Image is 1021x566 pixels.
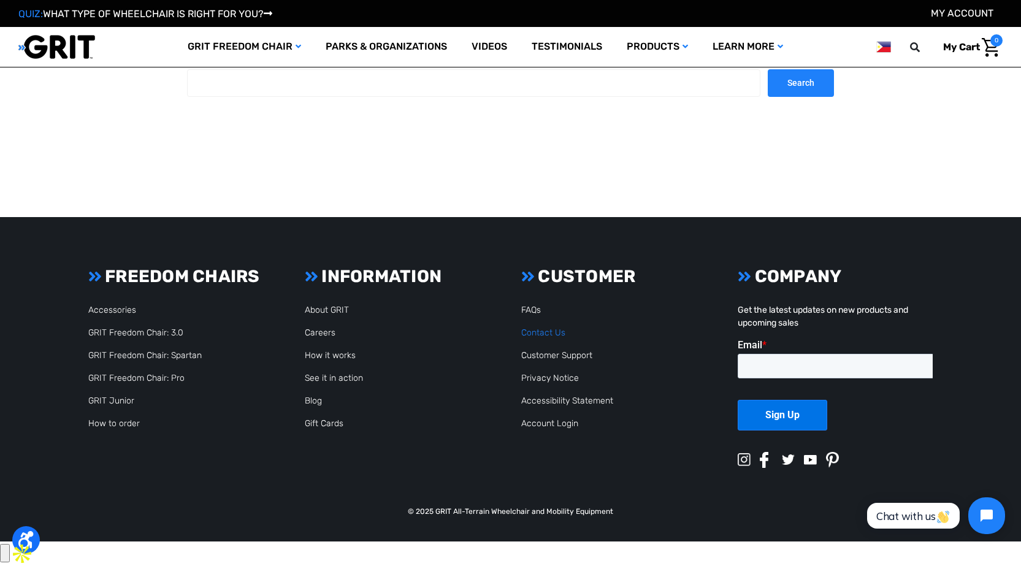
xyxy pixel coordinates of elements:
a: Cart with 0 items [934,34,1003,60]
a: How to order [88,418,140,429]
h3: COMPANY [738,266,933,287]
img: instagram [738,453,751,466]
a: Blog [305,396,322,406]
input: Search [768,69,834,97]
a: Accessories [88,305,136,315]
iframe: Form 0 [738,339,933,441]
span: QUIZ: [18,8,43,20]
h3: FREEDOM CHAIRS [88,266,283,287]
p: Get the latest updates on new products and upcoming sales [738,304,933,329]
img: Cart [982,38,1000,57]
a: GRIT Freedom Chair [175,27,313,67]
a: Products [614,27,700,67]
a: QUIZ:WHAT TYPE OF WHEELCHAIR IS RIGHT FOR YOU? [18,8,272,20]
a: GRIT Junior [88,396,134,406]
img: youtube [804,455,817,465]
a: About GRIT [305,305,349,315]
span: 0 [990,34,1003,47]
a: Contact Us [521,327,565,338]
img: twitter [782,454,795,465]
a: FAQs [521,305,541,315]
a: Accessibility Statement [521,396,613,406]
a: Account Login [521,418,578,429]
a: GRIT Freedom Chair: Spartan [88,350,202,361]
a: Testimonials [519,27,614,67]
img: pinterest [826,452,839,468]
a: Careers [305,327,335,338]
iframe: Tidio Chat [854,487,1015,545]
input: Search [916,34,934,60]
p: © 2025 GRIT All-Terrain Wheelchair and Mobility Equipment [82,506,940,517]
h3: INFORMATION [305,266,500,287]
a: See it in action [305,373,363,383]
a: Customer Support [521,350,592,361]
a: GRIT Freedom Chair: 3.0 [88,327,183,338]
a: How it works [305,350,356,361]
a: Parks & Organizations [313,27,459,67]
span: My Cart [943,41,980,53]
h3: CUSTOMER [521,266,716,287]
img: GRIT All-Terrain Wheelchair and Mobility Equipment [18,34,95,59]
a: Account [931,7,993,19]
img: ph.png [876,39,891,55]
img: facebook [760,452,769,468]
img: Apollo [10,541,34,566]
a: Privacy Notice [521,373,579,383]
a: Gift Cards [305,418,343,429]
a: Learn More [700,27,795,67]
a: Videos [459,27,519,67]
a: GRIT Freedom Chair: Pro [88,373,185,383]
